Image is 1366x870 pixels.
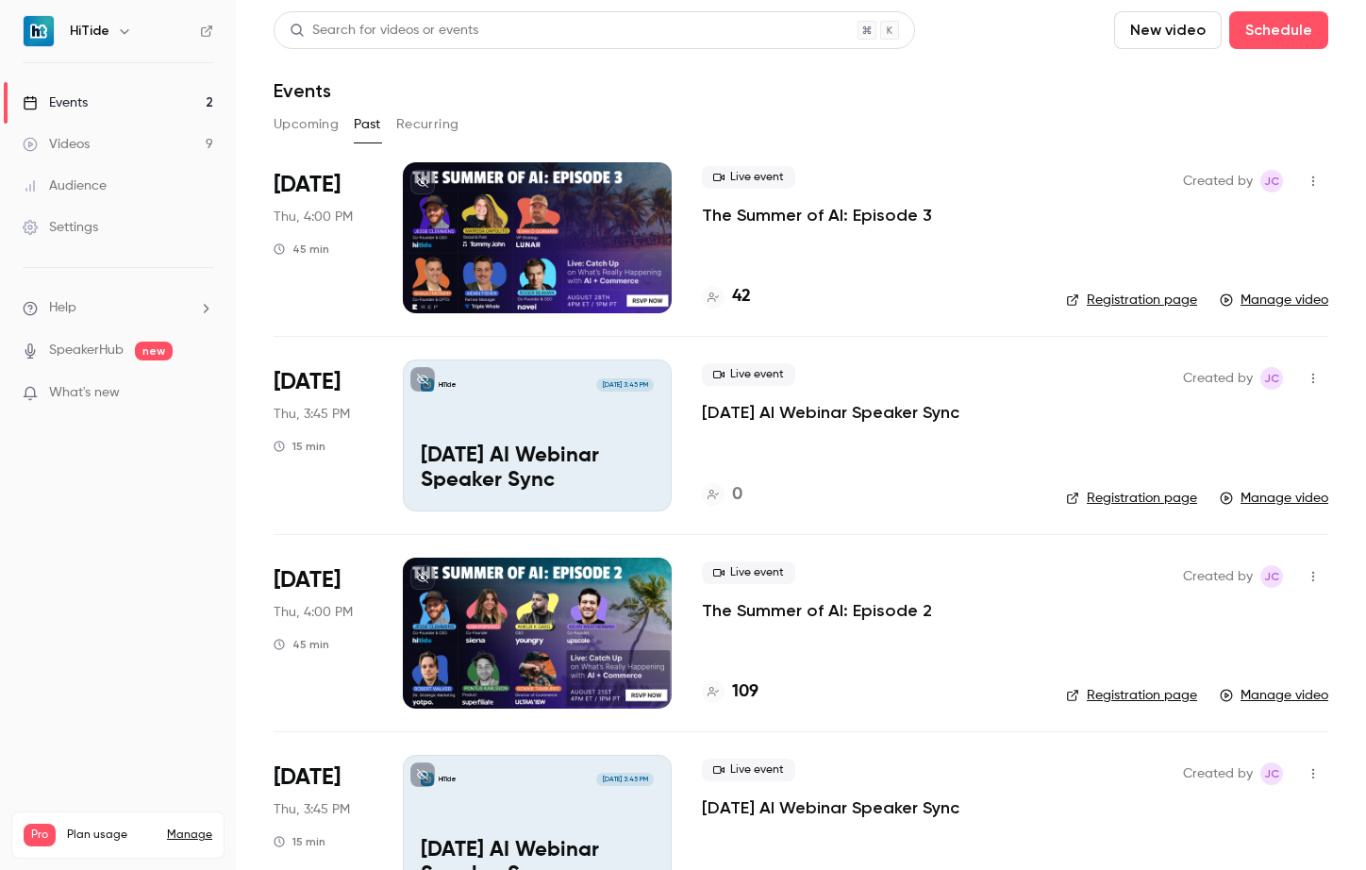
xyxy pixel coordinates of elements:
[1260,565,1283,588] span: Jesse Clemmens
[1220,291,1328,310] a: Manage video
[67,828,156,843] span: Plan usage
[274,242,329,257] div: 45 min
[1183,762,1253,785] span: Created by
[354,109,381,140] button: Past
[702,204,932,226] a: The Summer of AI: Episode 3
[1220,686,1328,705] a: Manage video
[49,383,120,403] span: What's new
[732,482,742,508] h4: 0
[421,444,654,494] p: [DATE] AI Webinar Speaker Sync
[1066,291,1197,310] a: Registration page
[274,800,350,819] span: Thu, 3:45 PM
[1260,170,1283,192] span: Jesse Clemmens
[702,759,795,781] span: Live event
[702,599,932,622] a: The Summer of AI: Episode 2
[24,16,54,46] img: HiTide
[1183,367,1253,390] span: Created by
[439,775,457,784] p: HiTide
[732,679,758,705] h4: 109
[274,603,353,622] span: Thu, 4:00 PM
[191,385,213,402] iframe: Noticeable Trigger
[596,773,653,786] span: [DATE] 3:45 PM
[135,342,173,360] span: new
[702,284,751,310] a: 42
[274,170,341,200] span: [DATE]
[274,405,350,424] span: Thu, 3:45 PM
[1066,489,1197,508] a: Registration page
[167,828,212,843] a: Manage
[702,166,795,189] span: Live event
[290,21,478,41] div: Search for videos or events
[274,208,353,226] span: Thu, 4:00 PM
[403,360,672,510] a: August 28 AI Webinar Speaker SyncHiTide[DATE] 3:45 PM[DATE] AI Webinar Speaker Sync
[274,637,329,652] div: 45 min
[274,762,341,793] span: [DATE]
[439,380,457,390] p: HiTide
[1114,11,1222,49] button: New video
[274,162,373,313] div: Aug 28 Thu, 4:00 PM (America/New York)
[274,109,339,140] button: Upcoming
[274,834,325,849] div: 15 min
[274,558,373,709] div: Aug 21 Thu, 4:00 PM (America/New York)
[1183,170,1253,192] span: Created by
[49,341,124,360] a: SpeakerHub
[23,298,213,318] li: help-dropdown-opener
[702,796,959,819] a: [DATE] AI Webinar Speaker Sync
[1220,489,1328,508] a: Manage video
[70,22,109,41] h6: HiTide
[1260,762,1283,785] span: Jesse Clemmens
[1229,11,1328,49] button: Schedule
[23,176,107,195] div: Audience
[702,401,959,424] a: [DATE] AI Webinar Speaker Sync
[274,367,341,397] span: [DATE]
[702,363,795,386] span: Live event
[23,93,88,112] div: Events
[1264,565,1279,588] span: JC
[24,824,56,846] span: Pro
[1183,565,1253,588] span: Created by
[274,565,341,595] span: [DATE]
[702,482,742,508] a: 0
[23,135,90,154] div: Videos
[732,284,751,310] h4: 42
[274,360,373,510] div: Aug 28 Thu, 3:45 PM (America/New York)
[1260,367,1283,390] span: Jesse Clemmens
[274,79,331,102] h1: Events
[1264,367,1279,390] span: JC
[1264,762,1279,785] span: JC
[702,561,795,584] span: Live event
[23,218,98,237] div: Settings
[1264,170,1279,192] span: JC
[396,109,459,140] button: Recurring
[702,679,758,705] a: 109
[1066,686,1197,705] a: Registration page
[596,378,653,392] span: [DATE] 3:45 PM
[274,439,325,454] div: 15 min
[49,298,76,318] span: Help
